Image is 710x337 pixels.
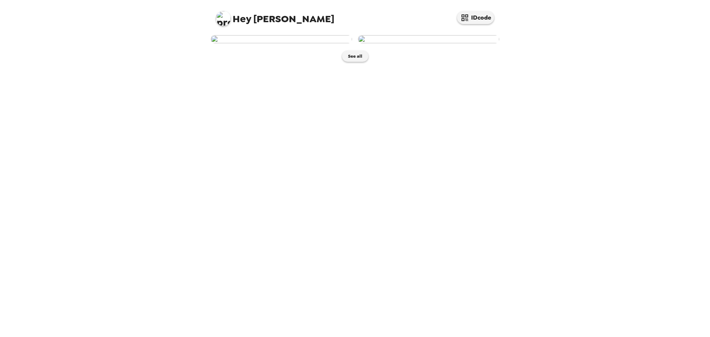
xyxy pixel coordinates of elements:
[216,11,231,26] img: profile pic
[342,51,368,62] button: See all
[216,7,334,24] span: [PERSON_NAME]
[457,11,494,24] button: IDcode
[211,35,352,43] img: user-281318
[233,12,251,26] span: Hey
[358,35,499,43] img: user-281317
